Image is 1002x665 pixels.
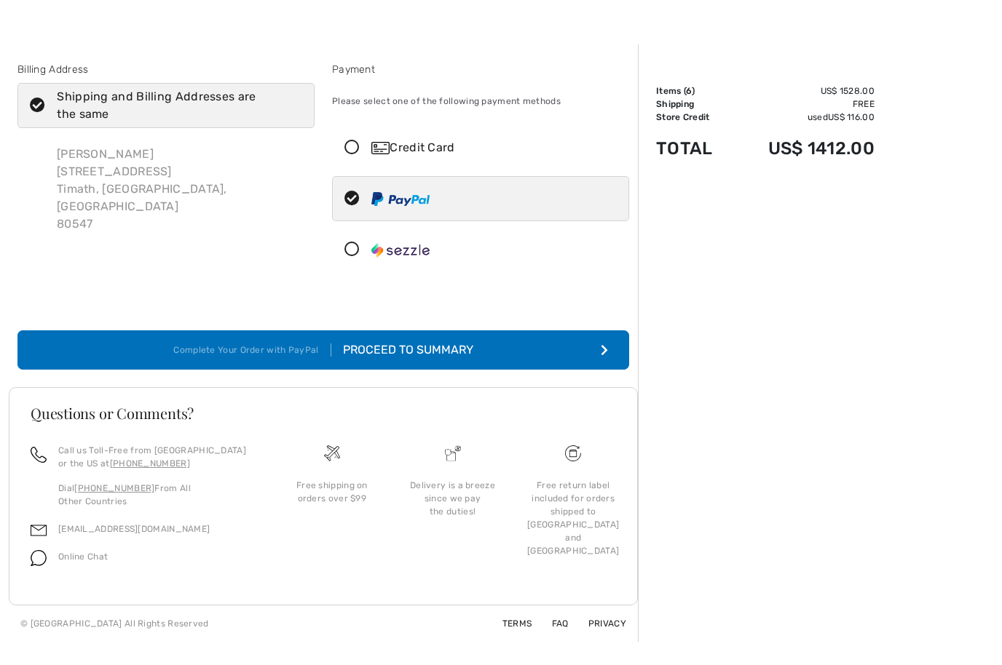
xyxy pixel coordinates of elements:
a: [EMAIL_ADDRESS][DOMAIN_NAME] [58,524,210,534]
a: [PHONE_NUMBER] [110,458,190,469]
div: Billing Address [17,62,315,77]
img: Free shipping on orders over $99 [565,445,581,461]
img: Free shipping on orders over $99 [324,445,340,461]
div: Free shipping on orders over $99 [283,479,381,505]
td: Shipping [656,97,732,111]
img: chat [31,550,47,566]
div: Proceed to Summary [331,341,473,359]
div: © [GEOGRAPHIC_DATA] All Rights Reserved [20,617,209,630]
a: [PHONE_NUMBER] [74,483,154,493]
img: Delivery is a breeze since we pay the duties! [445,445,461,461]
span: US$ 116.00 [828,112,875,122]
img: Credit Card [371,142,390,154]
div: [PERSON_NAME] [STREET_ADDRESS] Timath, [GEOGRAPHIC_DATA], [GEOGRAPHIC_DATA] 80547 [45,134,315,244]
td: used [732,111,875,124]
div: Credit Card [371,139,619,156]
div: Delivery is a breeze since we pay the duties! [404,479,502,518]
div: Free return label included for orders shipped to [GEOGRAPHIC_DATA] and [GEOGRAPHIC_DATA] [524,479,622,557]
td: Items ( ) [656,84,732,97]
span: Online Chat [58,551,108,562]
a: Terms [485,618,532,629]
td: Total [656,124,732,173]
td: US$ 1412.00 [732,124,875,173]
img: call [31,447,47,463]
td: Free [732,97,875,111]
p: Call us Toll-Free from [GEOGRAPHIC_DATA] or the US at [58,444,254,470]
img: PayPal [371,192,430,206]
span: 6 [686,86,692,96]
img: Sezzle [371,243,430,258]
td: US$ 1528.00 [732,84,875,97]
img: email [31,522,47,538]
a: Privacy [571,618,626,629]
div: Payment [332,62,629,77]
a: FAQ [534,618,569,629]
h3: Questions or Comments? [31,406,616,421]
button: Complete Your Order with PayPal Proceed to Summary [17,330,629,370]
td: Store Credit [656,111,732,124]
div: Please select one of the following payment methods [332,83,629,119]
div: Complete Your Order with PayPal [173,343,331,357]
p: Dial From All Other Countries [58,482,254,508]
div: Shipping and Billing Addresses are the same [57,88,293,123]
